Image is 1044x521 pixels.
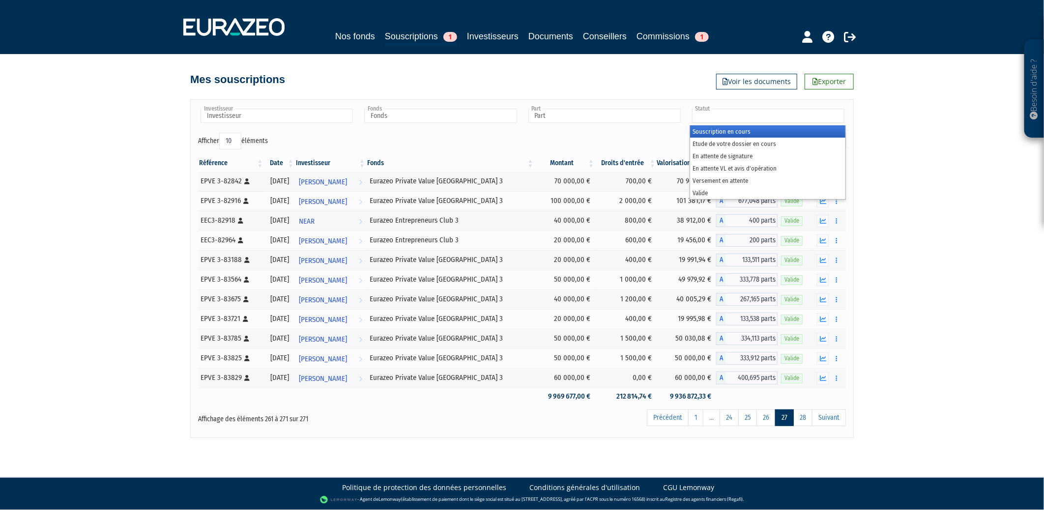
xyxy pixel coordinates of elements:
[268,294,291,304] div: [DATE]
[756,409,776,426] a: 26
[595,388,657,405] td: 212 814,74 €
[657,155,716,172] th: Valorisation: activer pour trier la colonne par ordre croissant
[201,373,261,383] div: EPVE 3-83829
[690,125,845,138] li: Souscription en cours
[657,231,716,250] td: 19 456,00 €
[342,483,506,492] a: Politique de protection des données personnelles
[595,289,657,309] td: 1 200,00 €
[535,211,596,231] td: 40 000,00 €
[726,352,778,365] span: 333,912 parts
[10,495,1034,505] div: - Agent de (établissement de paiement dont le siège social est situé au [STREET_ADDRESS], agréé p...
[359,350,362,368] i: Voir l'investisseur
[716,195,726,207] span: A
[467,29,519,43] a: Investisseurs
[295,250,366,270] a: [PERSON_NAME]
[299,252,347,270] span: [PERSON_NAME]
[716,313,726,325] span: A
[359,370,362,388] i: Voir l'investisseur
[295,270,366,289] a: [PERSON_NAME]
[690,150,845,162] li: En attente de signature
[726,293,778,306] span: 267,165 parts
[201,353,261,363] div: EPVE 3-83825
[637,29,709,43] a: Commissions1
[370,333,531,344] div: Eurazeo Private Value [GEOGRAPHIC_DATA] 3
[299,370,347,388] span: [PERSON_NAME]
[370,255,531,265] div: Eurazeo Private Value [GEOGRAPHIC_DATA] 3
[268,255,291,265] div: [DATE]
[716,74,797,89] a: Voir les documents
[359,291,362,309] i: Voir l'investisseur
[299,212,315,231] span: NEAR
[243,198,249,204] i: [Français] Personne physique
[385,29,457,45] a: Souscriptions1
[295,348,366,368] a: [PERSON_NAME]
[583,29,627,43] a: Conseillers
[657,250,716,270] td: 19 991,94 €
[716,372,778,384] div: A - Eurazeo Private Value Europe 3
[366,155,534,172] th: Fonds: activer pour trier la colonne par ordre croissant
[201,215,261,226] div: EEC3-82918
[443,32,457,42] span: 1
[657,368,716,388] td: 60 000,00 €
[378,496,401,502] a: Lemonway
[781,275,803,285] span: Valide
[219,133,241,149] select: Afficheréléments
[244,375,250,381] i: [Français] Personne physique
[657,309,716,329] td: 19 995,98 €
[657,388,716,405] td: 9 936 872,33 €
[268,176,291,186] div: [DATE]
[812,409,846,426] a: Suivant
[359,173,362,191] i: Voir l'investisseur
[720,409,739,426] a: 24
[299,193,347,211] span: [PERSON_NAME]
[198,155,264,172] th: Référence : activer pour trier la colonne par ordre croissant
[716,313,778,325] div: A - Eurazeo Private Value Europe 3
[370,215,531,226] div: Eurazeo Entrepreneurs Club 3
[370,274,531,285] div: Eurazeo Private Value [GEOGRAPHIC_DATA] 3
[690,187,845,199] li: Valide
[244,277,249,283] i: [Français] Personne physique
[359,311,362,329] i: Voir l'investisseur
[595,348,657,368] td: 1 500,00 €
[244,336,249,342] i: [Français] Personne physique
[198,408,460,424] div: Affichage des éléments 261 à 271 sur 271
[370,373,531,383] div: Eurazeo Private Value [GEOGRAPHIC_DATA] 3
[716,332,726,345] span: A
[690,162,845,174] li: En attente VL et avis d'opération
[268,235,291,245] div: [DATE]
[243,316,248,322] i: [Français] Personne physique
[716,352,778,365] div: A - Eurazeo Private Value Europe 3
[781,216,803,226] span: Valide
[595,309,657,329] td: 400,00 €
[775,409,794,426] a: 27
[647,409,689,426] a: Précédent
[535,388,596,405] td: 9 969 677,00 €
[726,234,778,247] span: 200 parts
[726,332,778,345] span: 334,113 parts
[595,368,657,388] td: 0,00 €
[657,289,716,309] td: 40 005,29 €
[805,74,854,89] a: Exporter
[781,256,803,265] span: Valide
[690,138,845,150] li: Etude de votre dossier en cours
[268,196,291,206] div: [DATE]
[299,350,347,368] span: [PERSON_NAME]
[716,214,726,227] span: A
[295,155,366,172] th: Investisseur: activer pour trier la colonne par ordre croissant
[657,348,716,368] td: 50 000,00 €
[335,29,375,43] a: Nos fonds
[716,352,726,365] span: A
[244,355,250,361] i: [Français] Personne physique
[244,178,250,184] i: [Français] Personne physique
[295,231,366,250] a: [PERSON_NAME]
[359,252,362,270] i: Voir l'investisseur
[183,18,285,36] img: 1732889491-logotype_eurazeo_blanc_rvb.png
[726,214,778,227] span: 400 parts
[1029,45,1040,133] p: Besoin d'aide ?
[295,191,366,211] a: [PERSON_NAME]
[716,273,778,286] div: A - Eurazeo Private Value Europe 3
[535,309,596,329] td: 20 000,00 €
[595,270,657,289] td: 1 000,00 €
[726,313,778,325] span: 133,538 parts
[716,195,778,207] div: A - Eurazeo Private Value Europe 3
